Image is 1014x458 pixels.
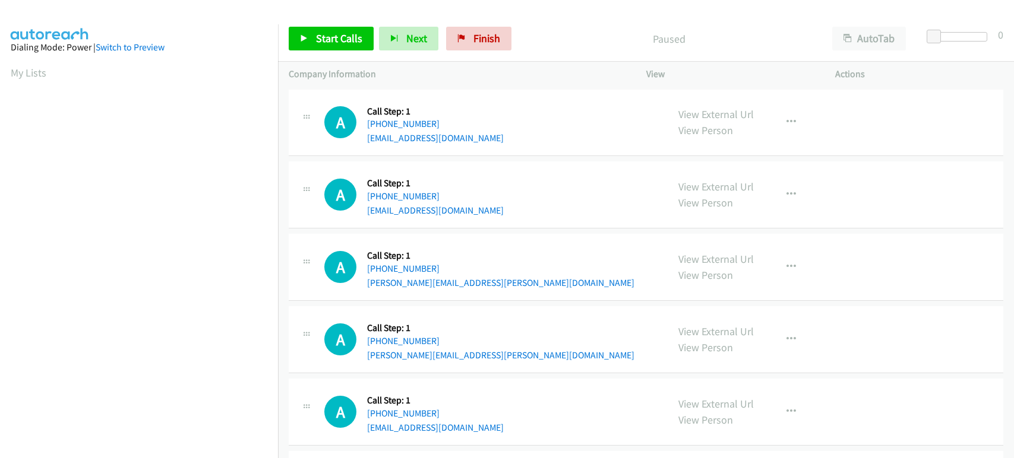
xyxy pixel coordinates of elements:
a: [PHONE_NUMBER] [367,263,440,274]
a: [PHONE_NUMBER] [367,118,440,129]
a: View External Url [678,325,754,338]
a: [PERSON_NAME][EMAIL_ADDRESS][PERSON_NAME][DOMAIN_NAME] [367,349,634,361]
div: The call is yet to be attempted [324,106,356,138]
a: [EMAIL_ADDRESS][DOMAIN_NAME] [367,132,504,144]
h1: A [324,179,356,211]
h5: Call Step: 1 [367,395,504,406]
a: [EMAIL_ADDRESS][DOMAIN_NAME] [367,422,504,433]
h1: A [324,323,356,355]
p: View [646,67,814,81]
span: Finish [473,31,500,45]
a: Start Calls [289,27,374,50]
div: The call is yet to be attempted [324,179,356,211]
a: [PERSON_NAME][EMAIL_ADDRESS][PERSON_NAME][DOMAIN_NAME] [367,277,634,288]
div: Delay between calls (in seconds) [933,32,987,42]
a: View Person [678,413,733,427]
div: 0 [998,27,1003,43]
h5: Call Step: 1 [367,322,634,334]
a: [PHONE_NUMBER] [367,190,440,202]
a: View Person [678,196,733,209]
h5: Call Step: 1 [367,177,504,189]
h1: A [324,251,356,283]
div: The call is yet to be attempted [324,251,356,283]
span: Next [406,31,427,45]
a: Switch to Preview [96,42,165,53]
a: View External Url [678,107,754,121]
a: View Person [678,123,733,137]
span: Start Calls [316,31,362,45]
a: View Person [678,341,733,354]
a: [EMAIL_ADDRESS][DOMAIN_NAME] [367,205,504,216]
p: Company Information [289,67,625,81]
h1: A [324,106,356,138]
a: [PHONE_NUMBER] [367,335,440,346]
a: View External Url [678,180,754,193]
div: Dialing Mode: Power | [11,40,267,55]
div: The call is yet to be attempted [324,396,356,428]
button: Next [379,27,438,50]
a: My Lists [11,66,46,79]
a: Finish [446,27,511,50]
a: View External Url [678,252,754,266]
h5: Call Step: 1 [367,250,634,262]
div: The call is yet to be attempted [324,323,356,355]
p: Paused [527,31,811,47]
button: AutoTab [832,27,906,50]
p: Actions [835,67,1003,81]
h5: Call Step: 1 [367,106,504,117]
a: View Person [678,268,733,282]
h1: A [324,396,356,428]
a: [PHONE_NUMBER] [367,408,440,419]
a: View External Url [678,397,754,411]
